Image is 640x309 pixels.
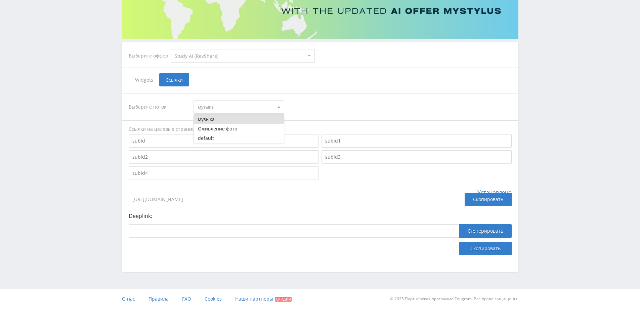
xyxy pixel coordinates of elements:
div: Скопировать [465,193,512,206]
button: музыка [194,115,284,124]
button: default [194,133,284,143]
span: музыка [198,101,274,113]
span: Наши партнеры [235,296,273,302]
p: Deeplink: [129,213,512,219]
div: © 2025 Партнёрская программа Edugram. Все права защищены. [323,289,518,309]
button: Оживление фото [194,124,284,133]
a: Cookies [205,289,222,309]
a: Правила [148,289,169,309]
input: subid2 [129,150,319,164]
input: subid [129,134,319,148]
span: Ссылки [159,73,189,86]
input: subid4 [129,166,319,180]
span: Widgets [129,73,159,86]
span: О нас [122,296,135,302]
span: Cookies [205,296,222,302]
input: subid1 [322,134,512,148]
span: FAQ [182,296,191,302]
div: Ссылки на целевые страницы оффера. [129,126,512,132]
span: Правила [148,296,169,302]
input: subid3 [322,150,512,164]
a: О нас [122,289,135,309]
button: Сгенерировать [459,224,512,238]
a: Наши партнеры Скидки [235,289,292,309]
button: Скопировать [459,242,512,255]
span: Установлено [477,189,512,195]
div: Выберите оффер [129,53,171,59]
a: FAQ [182,289,191,309]
div: Выберите поток [129,100,187,114]
span: Скидки [275,297,292,302]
